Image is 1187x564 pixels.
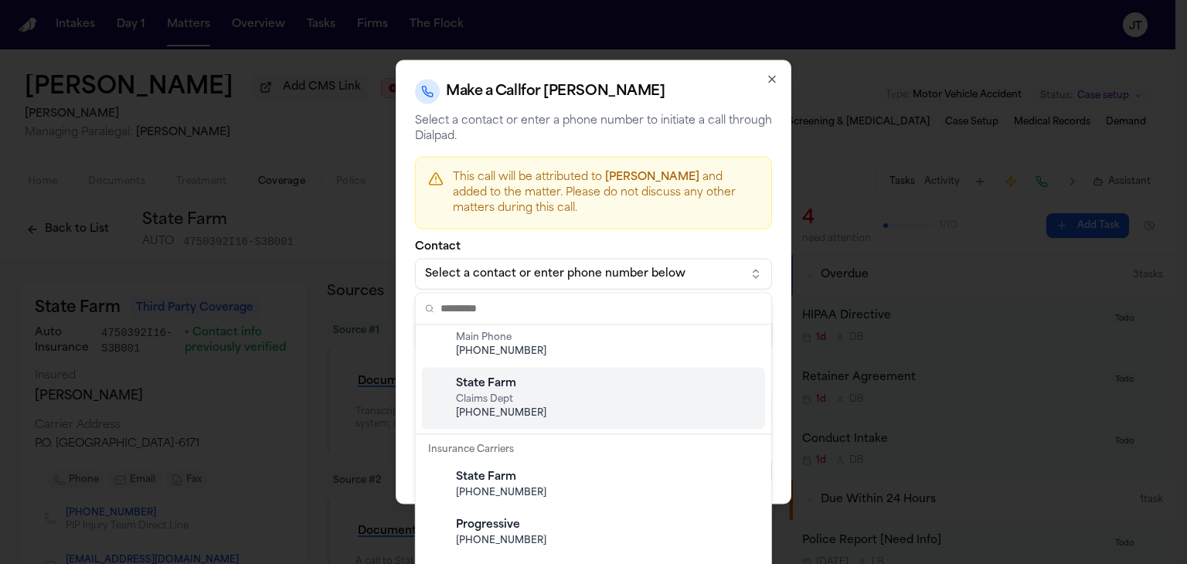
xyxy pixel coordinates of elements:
[422,439,765,460] div: Insurance Carriers
[456,518,756,533] div: Progressive
[456,345,756,358] span: [PHONE_NUMBER]
[456,470,756,485] div: State Farm
[456,331,756,344] span: Main Phone
[456,487,756,499] span: [PHONE_NUMBER]
[456,376,756,392] div: State Farm
[456,393,756,406] span: Claims Dept
[456,407,756,420] span: [PHONE_NUMBER]
[456,535,756,547] span: [PHONE_NUMBER]
[456,314,756,330] div: State Farm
